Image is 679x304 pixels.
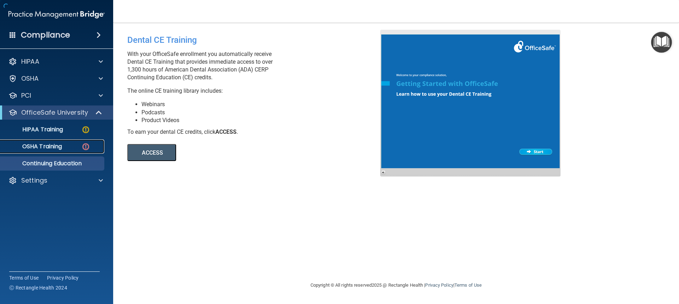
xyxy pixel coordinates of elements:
a: ACCESS [127,150,321,156]
a: PCI [8,91,103,100]
p: HIPAA Training [5,126,63,133]
p: Settings [21,176,47,185]
a: OSHA [8,74,103,83]
div: Dental CE Training [127,30,385,50]
button: ACCESS [127,144,176,161]
iframe: Drift Widget Chat Controller [557,254,671,282]
p: The online CE training library includes: [127,87,385,95]
p: OfficeSafe University [21,108,88,117]
li: Product Videos [141,116,385,124]
img: warning-circle.0cc9ac19.png [81,125,90,134]
a: Terms of Use [454,282,482,288]
p: OSHA Training [5,143,62,150]
a: Terms of Use [9,274,39,281]
a: Privacy Policy [425,282,453,288]
div: Copyright © All rights reserved 2025 @ Rectangle Health | | [267,274,525,297]
p: With your OfficeSafe enrollment you automatically receive Dental CE Training that provides immedi... [127,50,385,81]
a: Privacy Policy [47,274,79,281]
a: OfficeSafe University [8,108,103,117]
img: PMB logo [8,7,105,22]
p: OSHA [21,74,39,83]
button: Open Resource Center [651,32,672,53]
img: danger-circle.6113f641.png [81,142,90,151]
li: Podcasts [141,109,385,116]
div: To earn your dental CE credits, click . [127,128,385,136]
h4: Compliance [21,30,70,40]
span: Ⓒ Rectangle Health 2024 [9,284,67,291]
p: HIPAA [21,57,39,66]
p: PCI [21,91,31,100]
li: Webinars [141,101,385,108]
b: ACCESS [215,128,237,135]
p: Continuing Education [5,160,101,167]
a: Settings [8,176,103,185]
a: HIPAA [8,57,103,66]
